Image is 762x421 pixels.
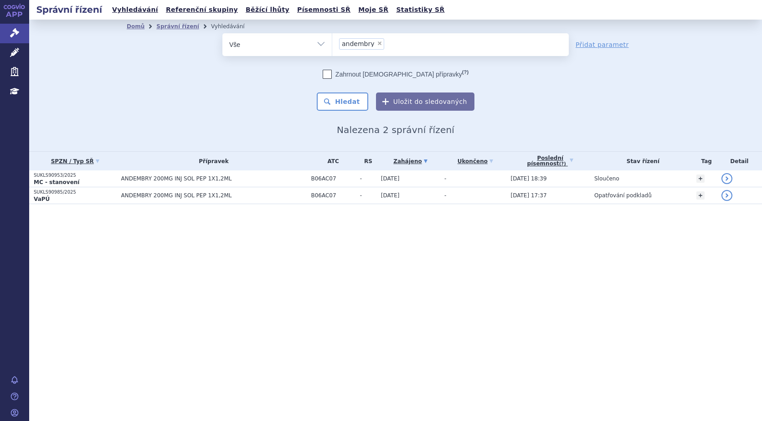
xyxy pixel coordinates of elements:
[717,152,762,170] th: Detail
[34,155,116,168] a: SPZN / Typ SŘ
[156,23,199,30] a: Správní řízení
[576,40,629,49] a: Přidat parametr
[163,4,241,16] a: Referenční skupiny
[381,155,440,168] a: Zahájeno
[355,152,376,170] th: RS
[34,172,116,179] p: SUKLS90953/2025
[696,191,705,200] a: +
[721,173,732,184] a: detail
[311,192,355,199] span: B06AC07
[29,3,109,16] h2: Správní řízení
[511,152,590,170] a: Poslednípísemnost(?)
[590,152,692,170] th: Stav řízení
[721,190,732,201] a: detail
[559,161,566,167] abbr: (?)
[311,175,355,182] span: B06AC07
[376,92,474,111] button: Uložit do sledovaných
[360,192,376,199] span: -
[444,192,446,199] span: -
[116,152,306,170] th: Přípravek
[121,175,306,182] span: ANDEMBRY 200MG INJ SOL PEP 1X1,2ML
[355,4,391,16] a: Moje SŘ
[692,152,717,170] th: Tag
[342,41,375,47] span: andembry
[323,70,469,79] label: Zahrnout [DEMOGRAPHIC_DATA] přípravky
[34,189,116,195] p: SUKLS90985/2025
[294,4,353,16] a: Písemnosti SŘ
[109,4,161,16] a: Vyhledávání
[243,4,292,16] a: Běžící lhůty
[337,124,454,135] span: Nalezena 2 správní řízení
[127,23,144,30] a: Domů
[34,179,79,185] strong: MC - stanovení
[594,192,652,199] span: Opatřování podkladů
[306,152,355,170] th: ATC
[317,92,368,111] button: Hledat
[381,192,400,199] span: [DATE]
[34,196,50,202] strong: VaPÚ
[211,20,257,33] li: Vyhledávání
[511,192,547,199] span: [DATE] 17:37
[377,41,382,46] span: ×
[511,175,547,182] span: [DATE] 18:39
[387,38,392,49] input: andembry
[696,175,705,183] a: +
[594,175,619,182] span: Sloučeno
[462,69,469,75] abbr: (?)
[360,175,376,182] span: -
[444,155,506,168] a: Ukončeno
[381,175,400,182] span: [DATE]
[393,4,447,16] a: Statistiky SŘ
[121,192,306,199] span: ANDEMBRY 200MG INJ SOL PEP 1X1,2ML
[444,175,446,182] span: -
